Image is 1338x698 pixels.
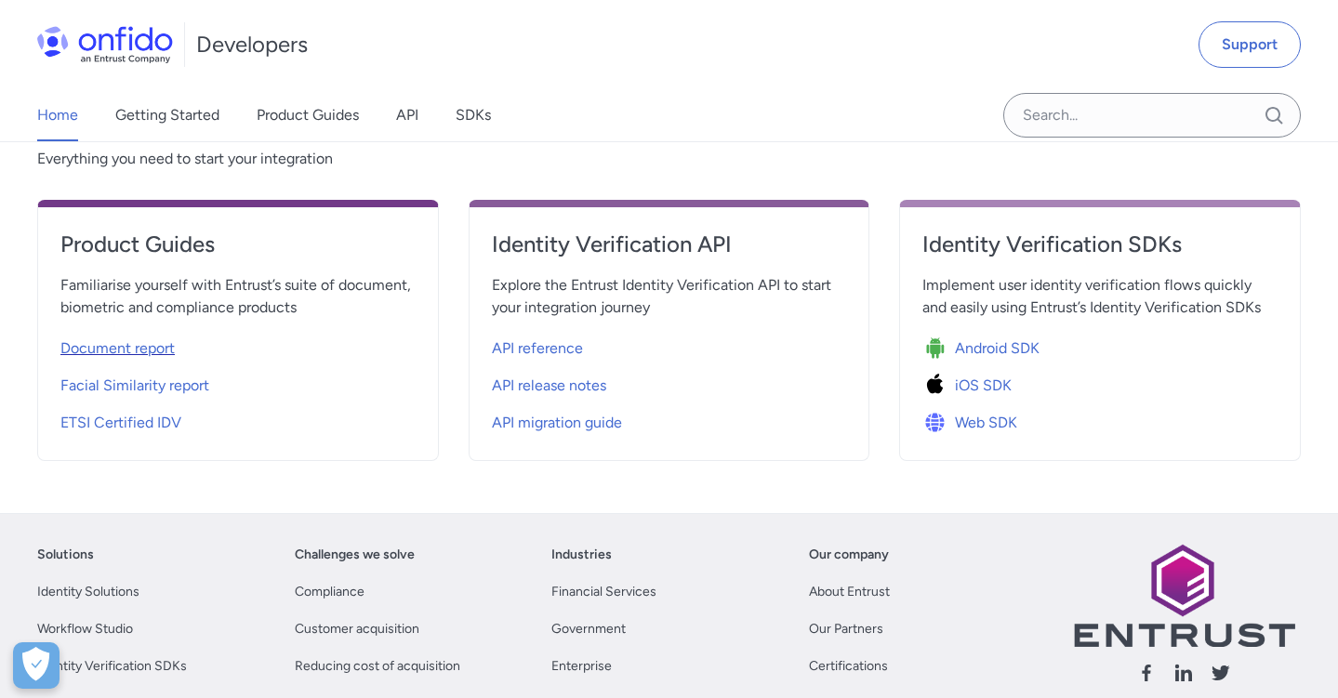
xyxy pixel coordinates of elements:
a: Icon Android SDKAndroid SDK [922,326,1278,363]
span: Everything you need to start your integration [37,148,1301,170]
a: Identity Verification SDKs [37,655,187,678]
a: Product Guides [257,89,359,141]
a: Certifications [809,655,888,678]
a: Product Guides [60,230,416,274]
a: Getting Started [115,89,219,141]
a: API reference [492,326,847,363]
span: ETSI Certified IDV [60,412,181,434]
a: Support [1199,21,1301,68]
button: Open Preferences [13,642,60,689]
span: Document report [60,337,175,360]
span: Facial Similarity report [60,375,209,397]
img: Icon Android SDK [922,336,955,362]
a: About Entrust [809,581,890,603]
a: Identity Verification SDKs [922,230,1278,274]
svg: Follow us linkedin [1172,662,1195,684]
a: Icon iOS SDKiOS SDK [922,363,1278,401]
img: Onfido Logo [37,26,173,63]
a: Identity Verification API [492,230,847,274]
span: Implement user identity verification flows quickly and easily using Entrust’s Identity Verificati... [922,274,1278,319]
a: Enterprise [551,655,612,678]
span: API reference [492,337,583,360]
a: Home [37,89,78,141]
span: API migration guide [492,412,622,434]
a: Government [551,618,626,640]
svg: Follow us facebook [1135,662,1158,684]
img: Entrust logo [1072,544,1295,647]
div: Cookie Preferences [13,642,60,689]
input: Onfido search input field [1003,93,1301,138]
a: API migration guide [492,401,847,438]
svg: Follow us X (Twitter) [1210,662,1232,684]
span: iOS SDK [955,375,1012,397]
h4: Identity Verification API [492,230,847,259]
a: Financial Services [551,581,656,603]
a: ETSI Certified IDV [60,401,416,438]
a: Follow us facebook [1135,662,1158,691]
img: Icon iOS SDK [922,373,955,399]
span: Android SDK [955,337,1040,360]
a: Workflow Studio [37,618,133,640]
a: Facial Similarity report [60,363,416,401]
a: Follow us linkedin [1172,662,1195,691]
a: Industries [551,544,612,566]
h1: Developers [196,30,308,59]
a: API [396,89,418,141]
a: Our company [809,544,889,566]
a: Customer acquisition [295,618,419,640]
a: Solutions [37,544,94,566]
a: Follow us X (Twitter) [1210,662,1232,691]
span: API release notes [492,375,606,397]
a: Compliance [295,581,364,603]
h4: Identity Verification SDKs [922,230,1278,259]
span: Familiarise yourself with Entrust’s suite of document, biometric and compliance products [60,274,416,319]
span: Explore the Entrust Identity Verification API to start your integration journey [492,274,847,319]
a: SDKs [456,89,491,141]
h4: Product Guides [60,230,416,259]
span: Web SDK [955,412,1017,434]
a: Document report [60,326,416,363]
a: Our Partners [809,618,883,640]
img: Icon Web SDK [922,410,955,436]
a: API release notes [492,363,847,401]
a: Reducing cost of acquisition [295,655,460,678]
a: Identity Solutions [37,581,139,603]
a: Challenges we solve [295,544,415,566]
a: Icon Web SDKWeb SDK [922,401,1278,438]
